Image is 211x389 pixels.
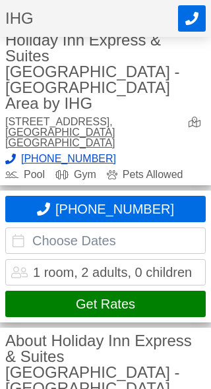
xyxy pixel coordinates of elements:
[5,11,178,26] h1: IHG
[5,127,115,148] a: [GEOGRAPHIC_DATA] [GEOGRAPHIC_DATA]
[189,117,206,148] a: view map
[5,227,206,254] input: Choose Dates
[55,169,96,180] div: Gym
[5,196,206,222] button: Call
[5,117,178,148] div: [STREET_ADDRESS],
[55,202,174,217] span: [PHONE_NUMBER]
[5,32,206,111] h2: Holiday Inn Express & Suites [GEOGRAPHIC_DATA] - [GEOGRAPHIC_DATA] Area by IHG
[5,291,206,317] button: Get Rates
[21,154,116,164] span: [PHONE_NUMBER]
[107,169,183,180] div: Pets Allowed
[178,5,206,32] button: Call
[5,169,45,180] div: Pool
[33,266,192,279] div: 1 room, 2 adults, 0 children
